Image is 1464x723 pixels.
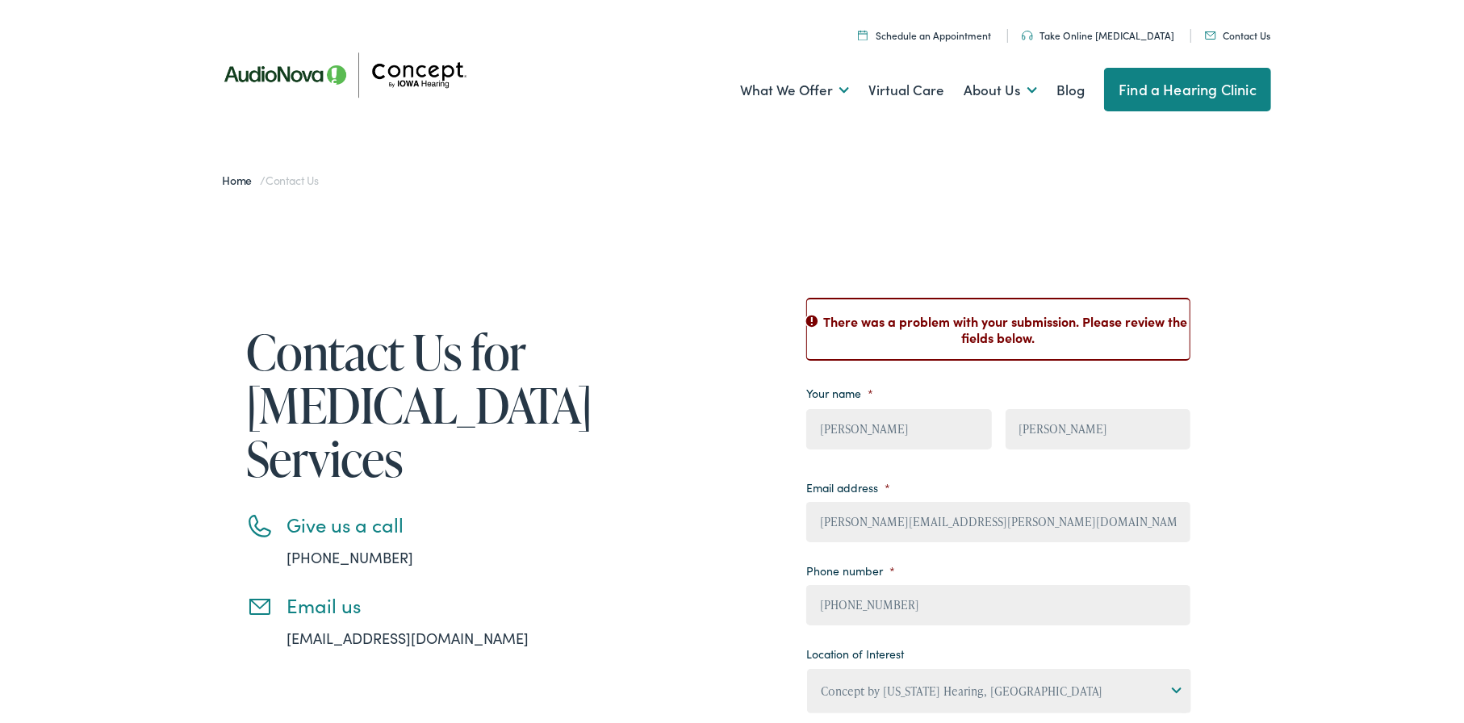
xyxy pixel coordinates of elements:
label: Location of Interest [806,643,904,658]
img: utility icon [1022,27,1033,37]
a: What We Offer [740,57,849,117]
img: A calendar icon to schedule an appointment at Concept by Iowa Hearing. [858,27,868,37]
a: Home [222,169,260,185]
a: Blog [1056,57,1085,117]
input: (XXX) XXX - XXXX [806,582,1190,622]
a: About Us [964,57,1037,117]
a: Schedule an Appointment [858,25,991,39]
img: utility icon [1205,28,1216,36]
span: / [222,169,319,185]
label: Email address [806,477,890,491]
a: Find a Hearing Clinic [1104,65,1271,108]
a: Contact Us [1205,25,1270,39]
h3: Give us a call [287,510,577,533]
label: Phone number [806,560,895,575]
input: First name [806,406,991,446]
a: [PHONE_NUMBER] [287,544,413,564]
input: example@email.com [806,499,1190,539]
a: [EMAIL_ADDRESS][DOMAIN_NAME] [287,625,529,645]
label: Your name [806,382,873,397]
h3: Email us [287,591,577,614]
input: Last name [1006,406,1190,446]
a: Virtual Care [868,57,944,117]
h1: Contact Us for [MEDICAL_DATA] Services [246,322,577,482]
a: Take Online [MEDICAL_DATA] [1022,25,1174,39]
h2: There was a problem with your submission. Please review the fields below. [807,309,1190,342]
span: Contact Us [266,169,319,185]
